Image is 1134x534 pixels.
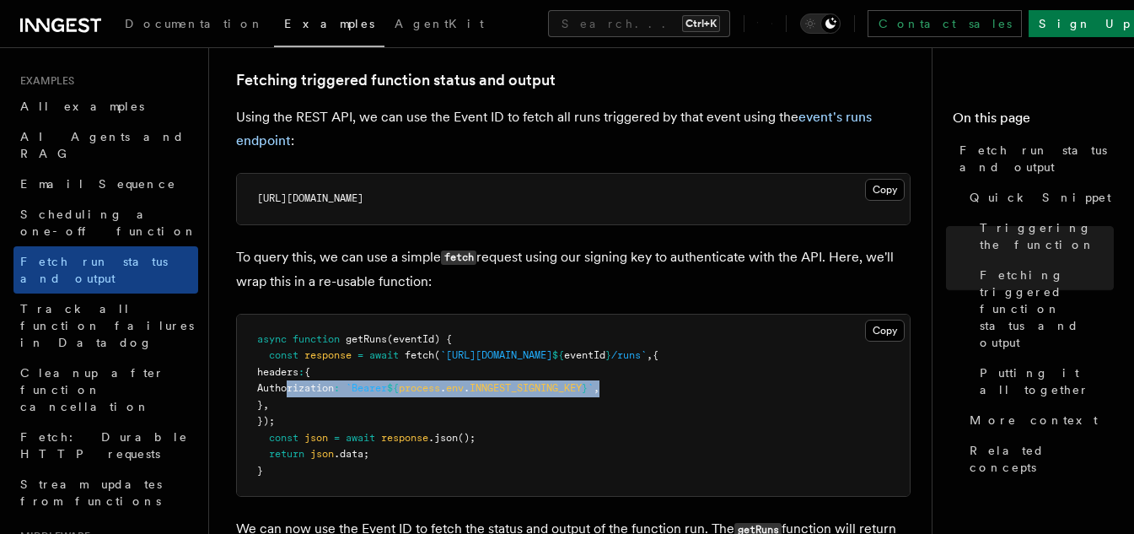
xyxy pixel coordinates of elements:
[582,382,588,394] span: }
[20,177,176,191] span: Email Sequence
[304,366,310,378] span: {
[13,422,198,469] a: Fetch: Durable HTTP requests
[959,142,1114,175] span: Fetch run status and output
[269,448,304,460] span: return
[395,17,484,30] span: AgentKit
[963,182,1114,213] a: Quick Snippet
[298,366,304,378] span: :
[470,382,582,394] span: INNGEST_SIGNING_KEY
[257,382,334,394] span: Authorization
[13,358,198,422] a: Cleanup after function cancellation
[269,349,298,361] span: const
[20,302,194,349] span: Track all function failures in Datadog
[13,121,198,169] a: AI Agents and RAG
[13,91,198,121] a: All examples
[274,5,384,47] a: Examples
[20,430,188,461] span: Fetch: Durable HTTP requests
[973,260,1114,358] a: Fetching triggered function status and output
[564,349,605,361] span: eventId
[334,432,340,444] span: =
[13,469,198,516] a: Stream updates from functions
[20,208,197,238] span: Scheduling a one-off function
[357,349,363,361] span: =
[304,349,352,361] span: response
[20,366,164,413] span: Cleanup after function cancellation
[973,358,1114,405] a: Putting it all together
[682,15,720,32] kbd: Ctrl+K
[115,5,274,46] a: Documentation
[13,74,74,88] span: Examples
[384,5,494,46] a: AgentKit
[346,382,387,394] span: `Bearer
[980,267,1114,351] span: Fetching triggered function status and output
[125,17,264,30] span: Documentation
[20,130,185,160] span: AI Agents and RAG
[552,349,564,361] span: ${
[257,192,363,204] span: [URL][DOMAIN_NAME]
[346,432,375,444] span: await
[13,199,198,246] a: Scheduling a one-off function
[594,382,599,394] span: ,
[387,382,399,394] span: ${
[446,382,464,394] span: env
[973,213,1114,260] a: Triggering the function
[405,349,434,361] span: fetch
[257,366,298,378] span: headers
[236,245,911,294] p: To query this, we can use a simple request using our signing key to authenticate with the API. He...
[263,399,269,411] span: ,
[653,349,658,361] span: {
[963,435,1114,483] a: Related concepts
[868,10,1022,37] a: Contact sales
[369,349,399,361] span: await
[440,382,446,394] span: .
[13,294,198,358] a: Track all function failures in Datadog
[284,17,374,30] span: Examples
[548,10,730,37] button: Search...Ctrl+K
[434,349,440,361] span: (
[269,432,298,444] span: const
[970,189,1111,206] span: Quick Snippet
[257,415,275,427] span: });
[13,169,198,199] a: Email Sequence
[865,320,905,342] button: Copy
[334,382,340,394] span: :
[458,432,476,444] span: ();
[970,442,1114,476] span: Related concepts
[441,251,476,265] code: fetch
[387,333,452,345] span: (eventId) {
[588,382,594,394] span: `
[611,349,647,361] span: /runs`
[334,448,369,460] span: .data;
[953,135,1114,182] a: Fetch run status and output
[13,246,198,294] a: Fetch run status and output
[20,255,168,285] span: Fetch run status and output
[257,333,287,345] span: async
[800,13,841,34] button: Toggle dark mode
[20,100,144,113] span: All examples
[304,432,328,444] span: json
[236,68,556,92] a: Fetching triggered function status and output
[980,364,1114,398] span: Putting it all together
[605,349,611,361] span: }
[236,105,911,153] p: Using the REST API, we can use the Event ID to fetch all runs triggered by that event using the :
[257,465,263,477] span: }
[381,432,428,444] span: response
[293,333,340,345] span: function
[963,405,1114,435] a: More context
[980,219,1114,253] span: Triggering the function
[970,412,1098,429] span: More context
[428,432,458,444] span: .json
[257,399,263,411] span: }
[647,349,653,361] span: ,
[310,448,334,460] span: json
[440,349,552,361] span: `[URL][DOMAIN_NAME]
[865,179,905,201] button: Copy
[399,382,440,394] span: process
[953,108,1114,135] h4: On this page
[20,477,162,508] span: Stream updates from functions
[346,333,387,345] span: getRuns
[464,382,470,394] span: .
